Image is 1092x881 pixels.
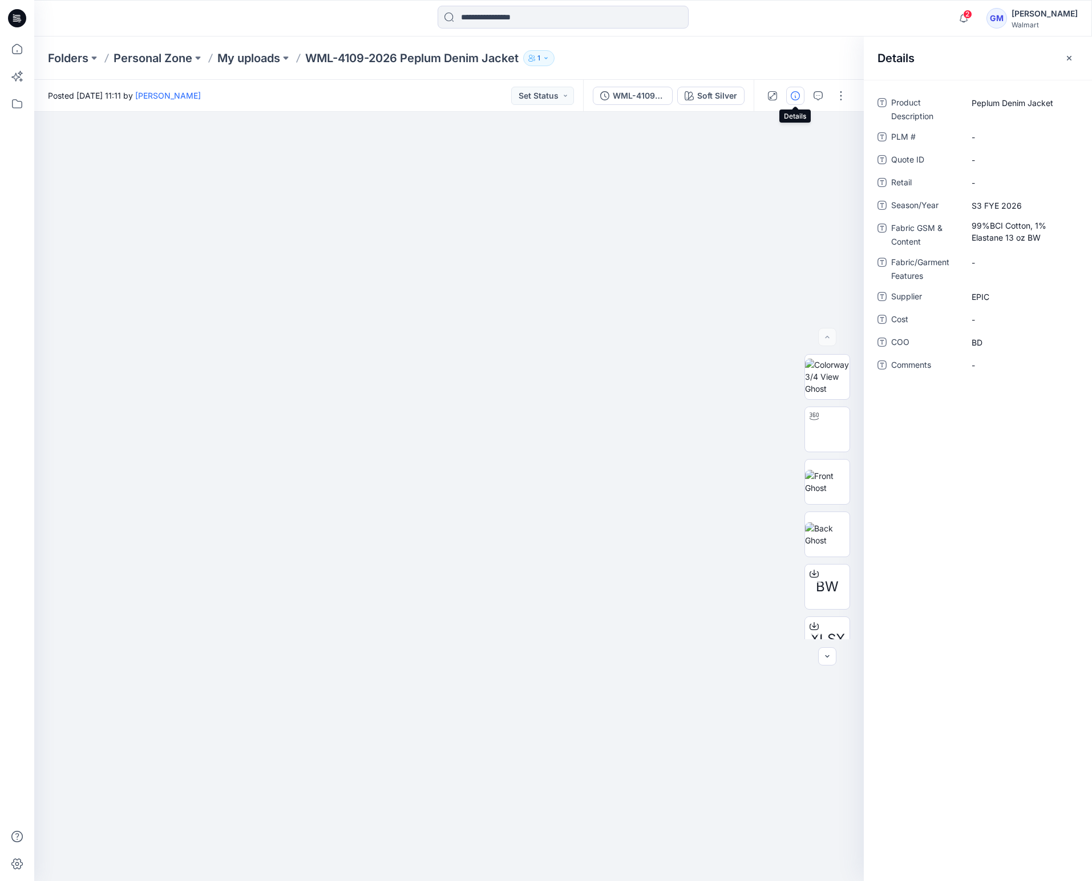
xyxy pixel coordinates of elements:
p: 1 [537,52,540,64]
span: 99%BCI Cotton, 1% Elastane 13 oz BW [972,220,1071,243]
span: Comments [891,358,960,374]
span: XLSX [810,629,845,649]
button: 1 [523,50,555,66]
button: Details [786,87,804,105]
span: - [972,154,1071,166]
span: Retail [891,176,960,192]
span: PLM # [891,130,960,146]
a: Folders [48,50,88,66]
span: Fabric/Garment Features [891,255,960,283]
span: 2 [963,10,972,19]
span: - [972,359,1071,371]
div: [PERSON_NAME] [1012,7,1078,21]
span: Product Description [891,96,960,123]
a: My uploads [217,50,280,66]
span: - [972,131,1071,143]
span: S3 FYE 2026 [972,200,1071,212]
span: - [972,177,1071,189]
span: Season/Year [891,198,960,214]
button: Soft Silver [677,87,745,105]
div: WML-4109-2026 Peplum Denim Jacket_Full Colorway [613,90,665,102]
button: WML-4109-2026 Peplum Denim Jacket_Full Colorway [593,87,673,105]
span: BD [972,336,1071,348]
span: Posted [DATE] 11:11 by [48,90,201,102]
a: Personal Zone [114,50,192,66]
img: Colorway 3/4 View Ghost [805,359,850,395]
div: GM [986,8,1007,29]
span: EPIC [972,291,1071,303]
p: WML-4109-2026 Peplum Denim Jacket [305,50,519,66]
span: BW [816,576,839,597]
span: Supplier [891,290,960,306]
h2: Details [877,51,915,65]
span: - [972,257,1071,269]
span: - [972,314,1071,326]
span: Cost [891,312,960,328]
img: Back Ghost [805,522,850,546]
div: Soft Silver [697,90,737,102]
img: Front Ghost [805,470,850,494]
span: COO [891,335,960,351]
div: Walmart [1012,21,1078,29]
a: [PERSON_NAME] [135,91,201,100]
span: Peplum Denim Jacket [972,97,1071,109]
span: Fabric GSM & Content [891,221,960,249]
span: Quote ID [891,153,960,169]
